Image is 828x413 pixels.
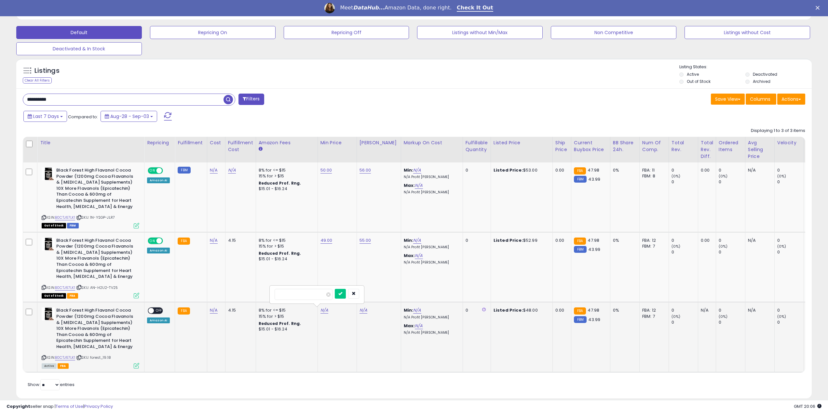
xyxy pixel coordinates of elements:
[150,26,276,39] button: Repricing On
[259,321,301,326] b: Reduced Prof. Rng.
[777,179,804,185] div: 0
[777,174,786,179] small: (0%)
[748,167,769,173] div: N/A
[748,307,769,313] div: N/A
[494,307,548,313] div: $48.00
[404,245,458,250] p: N/A Profit [PERSON_NAME]
[555,238,566,243] div: 0.00
[56,403,83,409] a: Terms of Use
[613,307,634,313] div: 0%
[178,139,204,146] div: Fulfillment
[210,307,218,314] a: N/A
[228,307,251,313] div: 4.15
[404,167,414,173] b: Min:
[360,237,371,244] a: 55.00
[259,167,313,173] div: 8% for <= $15
[672,314,681,319] small: (0%)
[154,308,164,314] span: OFF
[777,307,804,313] div: 0
[794,403,821,409] span: 2025-09-11 20:06 GMT
[719,179,745,185] div: 0
[67,223,79,228] span: FBM
[642,243,664,249] div: FBM: 7
[777,319,804,325] div: 0
[687,79,711,84] label: Out of Stock
[259,327,313,332] div: $15.01 - $16.24
[42,307,55,320] img: 41+hxmSeVeL._SL40_.jpg
[588,237,599,243] span: 47.98
[719,238,745,243] div: 0
[404,190,458,195] p: N/A Profit [PERSON_NAME]
[719,307,745,313] div: 0
[55,285,75,290] a: B0CTJ67LK1
[259,180,301,186] b: Reduced Prof. Rng.
[320,237,333,244] a: 49.00
[42,167,55,180] img: 41+hxmSeVeL._SL40_.jpg
[672,174,681,179] small: (0%)
[55,355,75,360] a: B0CTJ67LK1
[701,238,711,243] div: 0.00
[56,307,135,351] b: Black Forest High Flavanol Cocoa Powder (1200mg Cocoa Flavanols & [MEDICAL_DATA] Supplements) 10X...
[320,307,328,314] a: N/A
[753,79,770,84] label: Archived
[401,137,463,162] th: The percentage added to the cost of goods (COGS) that forms the calculator for Min & Max prices.
[16,42,142,55] button: Deactivated & In Stock
[7,404,113,410] div: seller snap | |
[148,168,156,174] span: ON
[259,307,313,313] div: 8% for <= $15
[259,256,313,262] div: $15.01 - $16.24
[404,252,415,259] b: Max:
[574,176,587,183] small: FBM
[148,238,156,243] span: ON
[76,215,115,220] span: | SKU: 1N-YSGP-JLR7
[574,246,587,253] small: FBM
[555,139,568,153] div: Ship Price
[320,139,354,146] div: Min Price
[162,238,172,243] span: OFF
[672,244,681,249] small: (0%)
[574,167,586,174] small: FBA
[42,238,139,298] div: ASIN:
[404,315,458,320] p: N/A Profit [PERSON_NAME]
[42,167,139,228] div: ASIN:
[404,307,414,313] b: Min:
[466,307,486,313] div: 0
[613,167,634,173] div: 0%
[413,167,421,174] a: N/A
[76,355,111,360] span: | SKU: forest_19.18
[84,403,113,409] a: Privacy Policy
[711,94,745,105] button: Save View
[574,316,587,323] small: FBM
[642,173,664,179] div: FBM: 8
[746,94,776,105] button: Columns
[404,182,415,188] b: Max:
[147,139,172,146] div: Repricing
[340,5,452,11] div: Meet Amazon Data, done right.
[748,238,769,243] div: N/A
[672,139,695,153] div: Total Rev.
[210,167,218,174] a: N/A
[33,113,59,120] span: Last 7 Days
[672,319,698,325] div: 0
[417,26,543,39] button: Listings without Min/Max
[719,249,745,255] div: 0
[259,186,313,192] div: $15.01 - $16.24
[777,249,804,255] div: 0
[642,314,664,319] div: FBM: 7
[228,139,253,153] div: Fulfillment Cost
[56,167,135,211] b: Black Forest High Flavanol Cocoa Powder (1200mg Cocoa Flavanols & [MEDICAL_DATA] Supplements) 10X...
[228,238,251,243] div: 4.15
[58,363,69,369] span: FBA
[68,114,98,120] span: Compared to:
[719,319,745,325] div: 0
[753,71,777,77] label: Deactivated
[642,167,664,173] div: FBA: 11
[719,167,745,173] div: 0
[588,246,600,252] span: 43.99
[42,238,55,251] img: 41+hxmSeVeL._SL40_.jpg
[719,139,742,153] div: Ordered Items
[494,167,548,173] div: $53.00
[701,167,711,173] div: 0.00
[56,238,135,281] b: Black Forest High Flavanol Cocoa Powder (1200mg Cocoa Flavanols & [MEDICAL_DATA] Supplements) 10X...
[777,314,786,319] small: (0%)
